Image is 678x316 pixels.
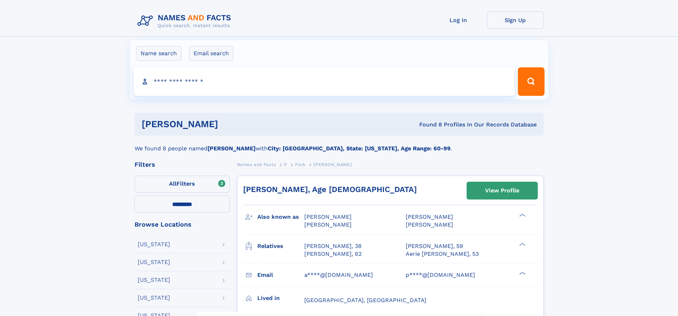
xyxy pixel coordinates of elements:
a: [PERSON_NAME], 62 [304,250,362,258]
a: P [284,160,287,169]
button: Search Button [518,67,544,96]
span: [PERSON_NAME] [304,213,352,220]
label: Email search [189,46,233,61]
span: [GEOGRAPHIC_DATA], [GEOGRAPHIC_DATA] [304,297,426,304]
h3: Email [257,269,304,281]
h1: [PERSON_NAME] [142,120,319,129]
div: ❯ [517,242,526,247]
div: [US_STATE] [138,242,170,247]
div: ❯ [517,213,526,218]
div: We found 8 people named with . [135,136,544,153]
h3: Relatives [257,240,304,252]
b: City: [GEOGRAPHIC_DATA], State: [US_STATE], Age Range: 60-99 [268,145,451,152]
b: [PERSON_NAME] [207,145,256,152]
span: All [169,180,177,187]
div: ❯ [517,271,526,275]
div: Found 8 Profiles In Our Records Database [319,121,537,129]
label: Filters [135,176,230,193]
span: P [284,162,287,167]
a: Names and Facts [237,160,276,169]
a: [PERSON_NAME], Age [DEMOGRAPHIC_DATA] [243,185,417,194]
h3: Also known as [257,211,304,223]
a: View Profile [467,182,537,199]
span: [PERSON_NAME] [304,221,352,228]
a: Sign Up [487,11,544,29]
div: View Profile [485,182,519,199]
a: Log In [430,11,487,29]
div: [US_STATE] [138,277,170,283]
span: [PERSON_NAME] [406,221,453,228]
a: Park [295,160,305,169]
div: [US_STATE] [138,295,170,301]
input: search input [134,67,515,96]
div: Browse Locations [135,221,230,228]
label: Name search [136,46,182,61]
div: Filters [135,161,230,168]
span: [PERSON_NAME] [406,213,453,220]
a: [PERSON_NAME], 59 [406,242,463,250]
h3: Lived in [257,292,304,304]
span: [PERSON_NAME] [314,162,352,167]
div: [US_STATE] [138,259,170,265]
a: Aerie [PERSON_NAME], 53 [406,250,479,258]
a: [PERSON_NAME], 38 [304,242,362,250]
span: Park [295,162,305,167]
img: Logo Names and Facts [135,11,237,31]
